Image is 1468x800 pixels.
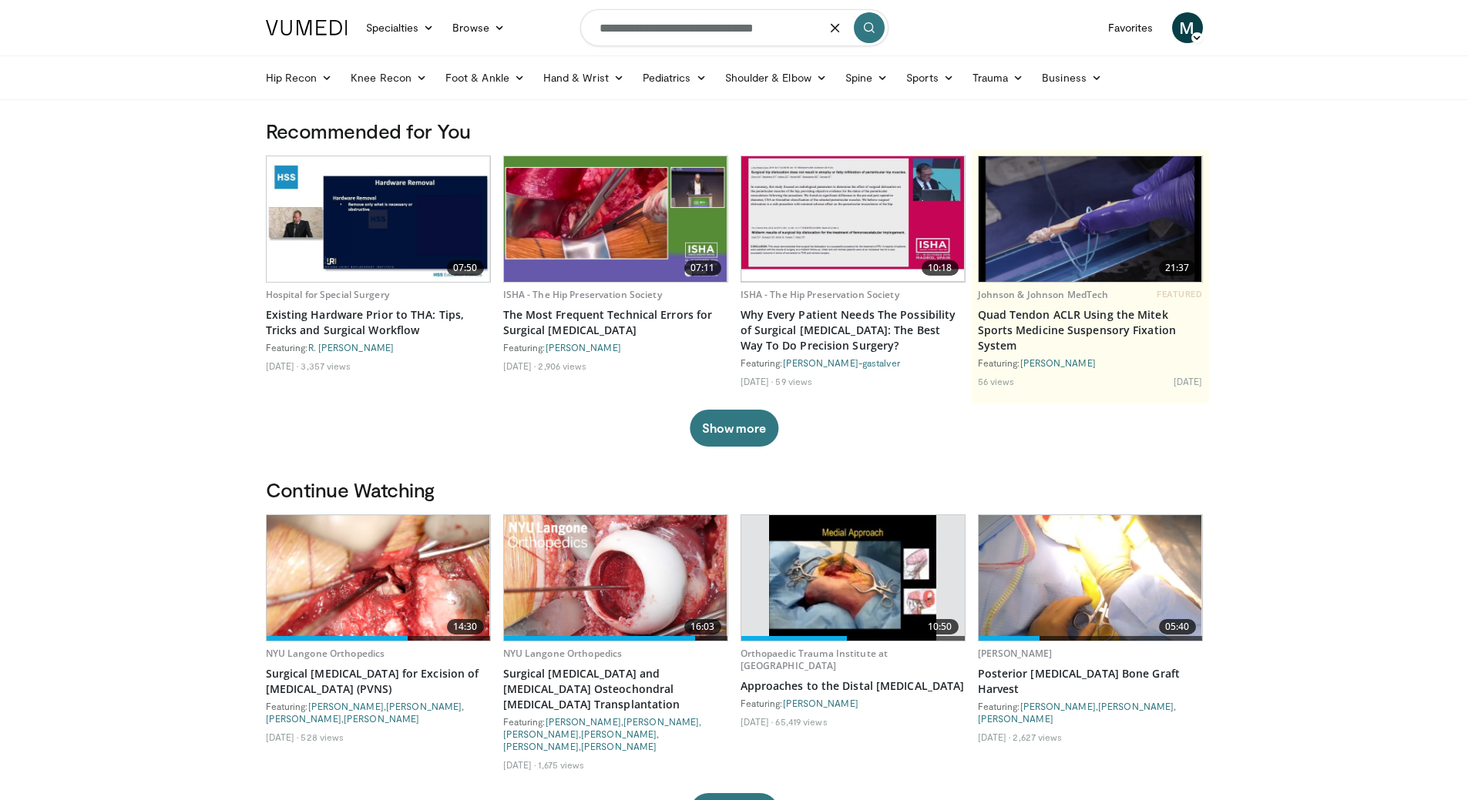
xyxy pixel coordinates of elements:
a: [PERSON_NAME] [308,701,384,711]
a: [PERSON_NAME] [503,741,579,751]
li: 56 views [978,375,1015,387]
a: [PERSON_NAME] [581,728,657,739]
a: 07:50 [267,156,490,282]
li: 2,906 views [538,360,586,372]
a: Shoulder & Elbow [716,62,836,93]
span: 05:40 [1159,619,1196,634]
a: [PERSON_NAME] [503,728,579,739]
a: [PERSON_NAME] [266,713,341,724]
a: The Most Frequent Technical Errors for Surgical [MEDICAL_DATA] [503,307,728,338]
span: 14:30 [447,619,484,634]
span: 10:18 [922,260,959,276]
a: Specialties [357,12,444,43]
a: Spine [836,62,897,93]
a: Surgical [MEDICAL_DATA] for Excision of [MEDICAL_DATA] (PVNS) [266,666,491,697]
a: Approaches to the Distal [MEDICAL_DATA] [741,678,966,694]
li: [DATE] [503,360,536,372]
a: Knee Recon [341,62,436,93]
a: [PERSON_NAME] [1020,701,1096,711]
a: ISHA - The Hip Preservation Society [741,288,899,301]
a: 07:11 [504,156,727,282]
li: [DATE] [1174,375,1203,387]
span: FEATURED [1157,289,1202,300]
img: VuMedi Logo [266,20,348,35]
img: b78fd9da-dc16-4fd1-a89d-538d899827f1.620x360_q85_upscale.jpg [979,156,1202,282]
a: 05:40 [979,515,1202,641]
a: Business [1033,62,1111,93]
span: 07:11 [684,260,721,276]
a: [PERSON_NAME] [1098,701,1174,711]
a: Surgical [MEDICAL_DATA] and [MEDICAL_DATA] Osteochondral [MEDICAL_DATA] Transplantation [503,666,728,712]
li: 65,419 views [775,715,827,728]
li: [DATE] [266,360,299,372]
img: a69c12db-733f-45d0-95bc-4f27d85385f9.jpg.620x360_q85_upscale.jpg [267,515,490,641]
div: Featuring: , , , [266,700,491,725]
div: Featuring: , , , , , [503,715,728,752]
a: [PERSON_NAME] [581,741,657,751]
h3: Continue Watching [266,477,1203,502]
li: 3,357 views [301,360,351,372]
div: Featuring: [978,356,1203,369]
a: 10:18 [741,156,965,282]
a: Hospital for Special Surgery [266,288,389,301]
a: Quad Tendon ACLR Using the Mitek Sports Medicine Suspensory Fixation System [978,307,1203,353]
a: R. [PERSON_NAME] [308,342,395,353]
a: NYU Langone Orthopedics [503,647,623,660]
div: Featuring: , , [978,700,1203,725]
a: [PERSON_NAME] [978,713,1053,724]
a: [PERSON_NAME] [623,716,699,727]
a: Pediatrics [633,62,716,93]
img: b30fb668-caa2-4606-96f7-87934e3499aa.jpg.620x360_q85_upscale.jpg [504,515,727,641]
img: 29d83e75-b4be-4d97-be32-ed7b169011d7.620x360_q85_upscale.jpg [267,156,490,282]
li: [DATE] [503,758,536,771]
a: [PERSON_NAME] [386,701,462,711]
li: [DATE] [741,375,774,387]
a: Johnson & Johnson MedTech [978,288,1109,301]
a: Hip Recon [257,62,342,93]
a: Foot & Ankle [436,62,534,93]
div: Featuring: [741,356,966,369]
li: 59 views [775,375,812,387]
a: [PERSON_NAME] [978,647,1053,660]
a: 16:03 [504,515,727,641]
a: Hand & Wrist [534,62,633,93]
li: [DATE] [741,715,774,728]
button: Show more [690,410,778,447]
a: [PERSON_NAME] [546,716,621,727]
img: d5ySKFN8UhyXrjO34xMDoxOjBrO-I4W8_9.620x360_q85_upscale.jpg [769,515,937,641]
a: Posterior [MEDICAL_DATA] Bone Graft Harvest [978,666,1203,697]
a: Browse [443,12,514,43]
span: 16:03 [684,619,721,634]
img: 8e38573b-ba44-4a49-aeaa-79627acddf6a.620x360_q85_upscale.jpg [741,156,965,282]
a: NYU Langone Orthopedics [266,647,385,660]
a: Existing Hardware Prior to THA: Tips, Tricks and Surgical Workflow [266,307,491,338]
a: [PERSON_NAME]-gastalver [783,357,900,368]
a: [PERSON_NAME] [783,698,858,708]
li: [DATE] [978,731,1011,743]
a: [PERSON_NAME] [546,342,621,353]
span: 07:50 [447,260,484,276]
a: ISHA - The Hip Preservation Society [503,288,662,301]
a: Trauma [963,62,1033,93]
a: 10:50 [741,515,965,641]
span: 10:50 [922,619,959,634]
li: 2,627 views [1013,731,1062,743]
img: cc113686-3311-4624-90d8-90001a244ac3.620x360_q85_upscale.jpg [979,515,1202,641]
div: Featuring: [266,341,491,353]
h3: Recommended for You [266,119,1203,143]
span: 21:37 [1159,260,1196,276]
img: f94eb952-d3ff-43d6-80e0-d883d7ad837d.620x360_q85_upscale.jpg [504,156,727,282]
li: 1,675 views [538,758,584,771]
a: M [1172,12,1203,43]
a: [PERSON_NAME] [344,713,419,724]
a: [PERSON_NAME] [1020,357,1096,368]
a: 21:37 [979,156,1202,282]
input: Search topics, interventions [580,9,889,46]
li: [DATE] [266,731,299,743]
a: Orthopaedic Trauma Institute at [GEOGRAPHIC_DATA] [741,647,889,672]
a: Sports [897,62,963,93]
a: 14:30 [267,515,490,641]
div: Featuring: [503,341,728,353]
li: 528 views [301,731,344,743]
